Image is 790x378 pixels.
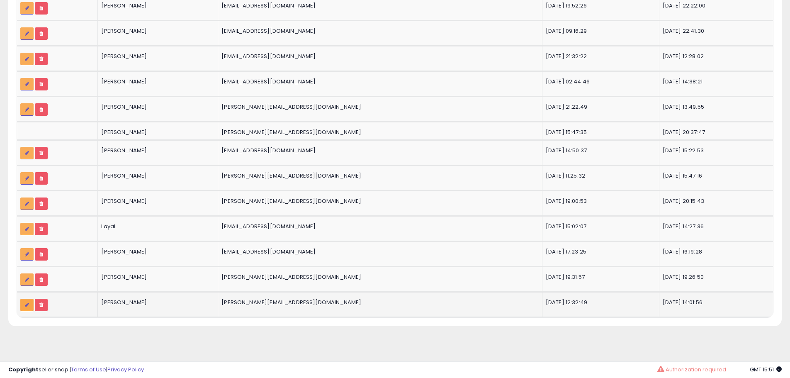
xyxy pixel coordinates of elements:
[71,366,106,373] a: Terms of Use
[221,299,536,306] div: [PERSON_NAME][EMAIL_ADDRESS][DOMAIN_NAME]
[101,147,211,154] div: [PERSON_NAME]
[101,198,211,205] div: [PERSON_NAME]
[663,198,767,205] div: [DATE] 20:15:43
[546,248,653,256] div: [DATE] 17:23:25
[663,78,767,85] div: [DATE] 14:38:21
[663,53,767,60] div: [DATE] 12:28:02
[101,27,211,35] div: [PERSON_NAME]
[546,223,653,230] div: [DATE] 15:02:07
[107,366,144,373] a: Privacy Policy
[101,2,211,10] div: [PERSON_NAME]
[221,172,536,180] div: [PERSON_NAME][EMAIL_ADDRESS][DOMAIN_NAME]
[221,273,536,281] div: [PERSON_NAME][EMAIL_ADDRESS][DOMAIN_NAME]
[101,103,211,111] div: [PERSON_NAME]
[221,198,536,205] div: [PERSON_NAME][EMAIL_ADDRESS][DOMAIN_NAME]
[663,27,767,35] div: [DATE] 22:41:30
[546,273,653,281] div: [DATE] 19:31:57
[546,299,653,306] div: [DATE] 12:32:49
[221,53,536,60] div: [EMAIL_ADDRESS][DOMAIN_NAME]
[221,78,536,85] div: [EMAIL_ADDRESS][DOMAIN_NAME]
[221,27,536,35] div: [EMAIL_ADDRESS][DOMAIN_NAME]
[221,103,536,111] div: [PERSON_NAME][EMAIL_ADDRESS][DOMAIN_NAME]
[663,2,767,10] div: [DATE] 22:22:00
[663,172,767,180] div: [DATE] 15:47:16
[663,147,767,154] div: [DATE] 15:22:53
[8,366,144,374] div: seller snap | |
[221,129,536,136] div: [PERSON_NAME][EMAIL_ADDRESS][DOMAIN_NAME]
[101,299,211,306] div: [PERSON_NAME]
[546,27,653,35] div: [DATE] 09:16:29
[101,78,211,85] div: [PERSON_NAME]
[101,129,211,136] div: [PERSON_NAME]
[663,223,767,230] div: [DATE] 14:27:36
[546,147,653,154] div: [DATE] 14:50:37
[666,366,726,373] span: Authorization required
[546,129,653,136] div: [DATE] 15:47:35
[101,248,211,256] div: [PERSON_NAME]
[663,129,767,136] div: [DATE] 20:37:47
[101,172,211,180] div: [PERSON_NAME]
[221,147,536,154] div: [EMAIL_ADDRESS][DOMAIN_NAME]
[663,248,767,256] div: [DATE] 16:19:28
[101,273,211,281] div: [PERSON_NAME]
[663,103,767,111] div: [DATE] 13:49:55
[750,366,782,373] span: 2025-10-13 15:51 GMT
[546,172,653,180] div: [DATE] 11:25:32
[101,223,211,230] div: Layal
[546,53,653,60] div: [DATE] 21:32:22
[663,299,767,306] div: [DATE] 14:01:56
[8,366,39,373] strong: Copyright
[663,273,767,281] div: [DATE] 19:26:50
[221,223,536,230] div: [EMAIL_ADDRESS][DOMAIN_NAME]
[546,103,653,111] div: [DATE] 21:22:49
[546,78,653,85] div: [DATE] 02:44:46
[221,248,536,256] div: [EMAIL_ADDRESS][DOMAIN_NAME]
[221,2,536,10] div: [EMAIL_ADDRESS][DOMAIN_NAME]
[101,53,211,60] div: [PERSON_NAME]
[546,198,653,205] div: [DATE] 19:00:53
[546,2,653,10] div: [DATE] 19:52:26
